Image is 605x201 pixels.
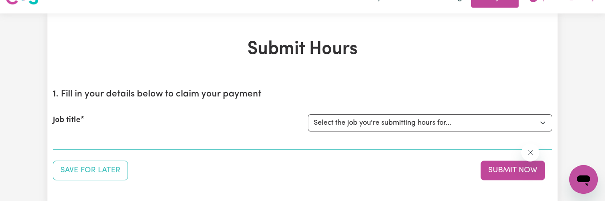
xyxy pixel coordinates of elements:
[53,89,552,100] h2: 1. Fill in your details below to claim your payment
[53,161,128,180] button: Save your job report
[53,114,81,126] label: Job title
[53,39,552,60] h1: Submit Hours
[569,165,598,194] iframe: Button to launch messaging window
[521,144,539,162] iframe: Close message
[5,6,54,13] span: Need any help?
[481,161,545,180] button: Submit your job report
